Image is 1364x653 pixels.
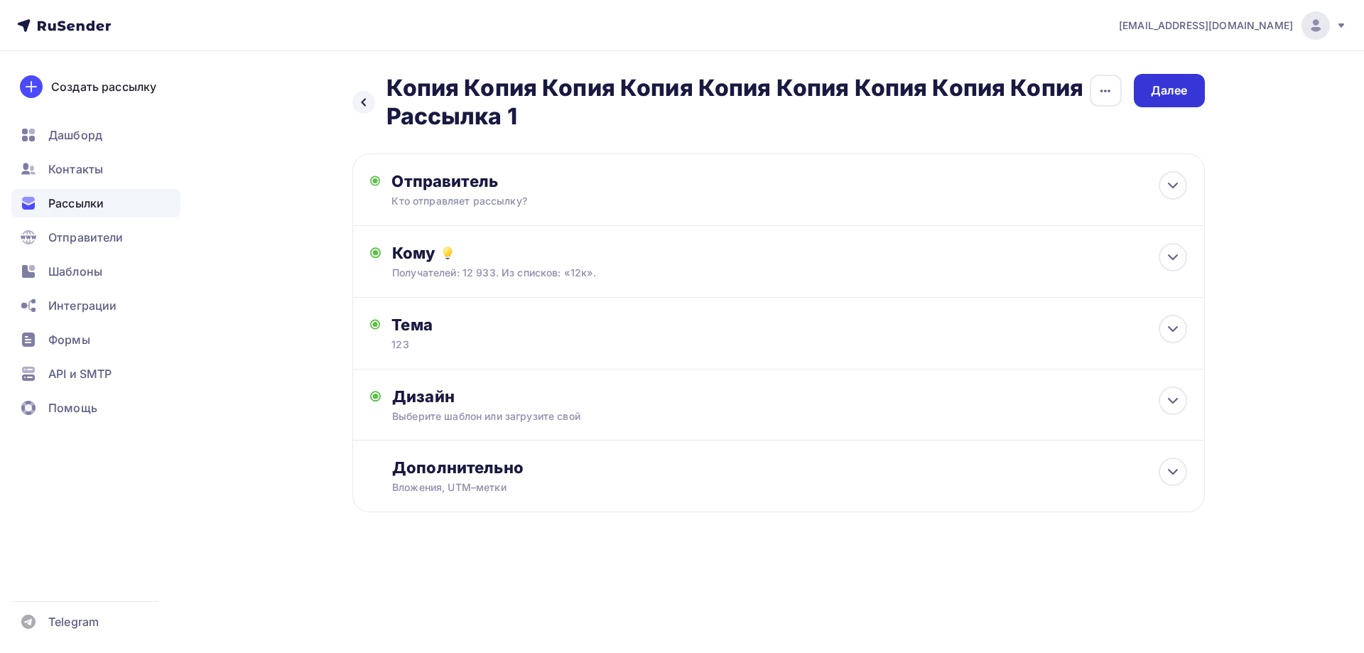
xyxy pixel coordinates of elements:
[392,480,1108,495] div: Вложения, UTM–метки
[48,365,112,382] span: API и SMTP
[391,171,699,191] div: Отправитель
[1119,18,1293,33] span: [EMAIL_ADDRESS][DOMAIN_NAME]
[48,161,103,178] span: Контакты
[48,613,99,630] span: Telegram
[11,223,180,252] a: Отправители
[51,78,156,95] div: Создать рассылку
[386,74,1089,131] h2: Копия Копия Копия Копия Копия Копия Копия Копия Копия Рассылка 1
[48,297,117,314] span: Интеграции
[11,257,180,286] a: Шаблоны
[11,121,180,149] a: Дашборд
[1151,82,1188,99] div: Далее
[48,229,124,246] span: Отправители
[48,195,104,212] span: Рассылки
[48,399,97,416] span: Помощь
[391,194,669,208] div: Кто отправляет рассылку?
[392,243,1186,263] div: Кому
[392,387,1186,406] div: Дизайн
[392,266,1108,280] div: Получателей: 12 933. Из списков: «12к».
[11,155,180,183] a: Контакты
[391,315,672,335] div: Тема
[48,331,90,348] span: Формы
[48,263,102,280] span: Шаблоны
[391,338,644,352] div: 123
[48,126,102,144] span: Дашборд
[392,458,1186,477] div: Дополнительно
[392,409,1108,423] div: Выберите шаблон или загрузите свой
[11,189,180,217] a: Рассылки
[1119,11,1347,40] a: [EMAIL_ADDRESS][DOMAIN_NAME]
[11,325,180,354] a: Формы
